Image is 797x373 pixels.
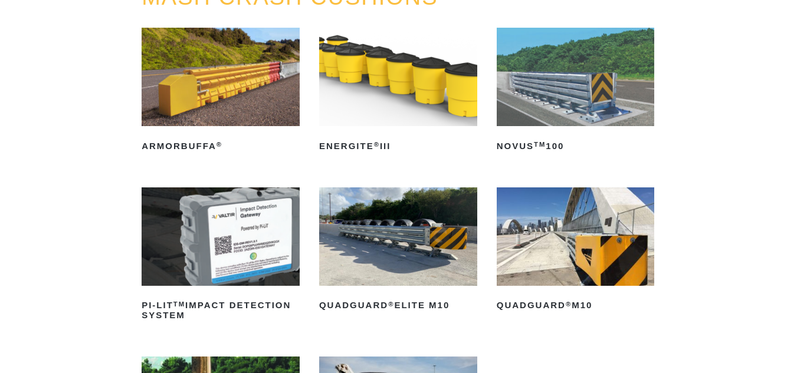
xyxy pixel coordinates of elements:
[534,141,546,148] sup: TM
[566,301,572,308] sup: ®
[319,187,477,315] a: QuadGuard®Elite M10
[173,301,185,308] sup: TM
[497,296,655,315] h2: QuadGuard M10
[497,137,655,156] h2: NOVUS 100
[388,301,394,308] sup: ®
[319,28,477,156] a: ENERGITE®III
[142,187,300,325] a: PI-LITTMImpact Detection System
[142,137,300,156] h2: ArmorBuffa
[319,296,477,315] h2: QuadGuard Elite M10
[319,137,477,156] h2: ENERGITE III
[497,28,655,156] a: NOVUSTM100
[374,141,380,148] sup: ®
[142,28,300,156] a: ArmorBuffa®
[497,187,655,315] a: QuadGuard®M10
[142,296,300,325] h2: PI-LIT Impact Detection System
[217,141,222,148] sup: ®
